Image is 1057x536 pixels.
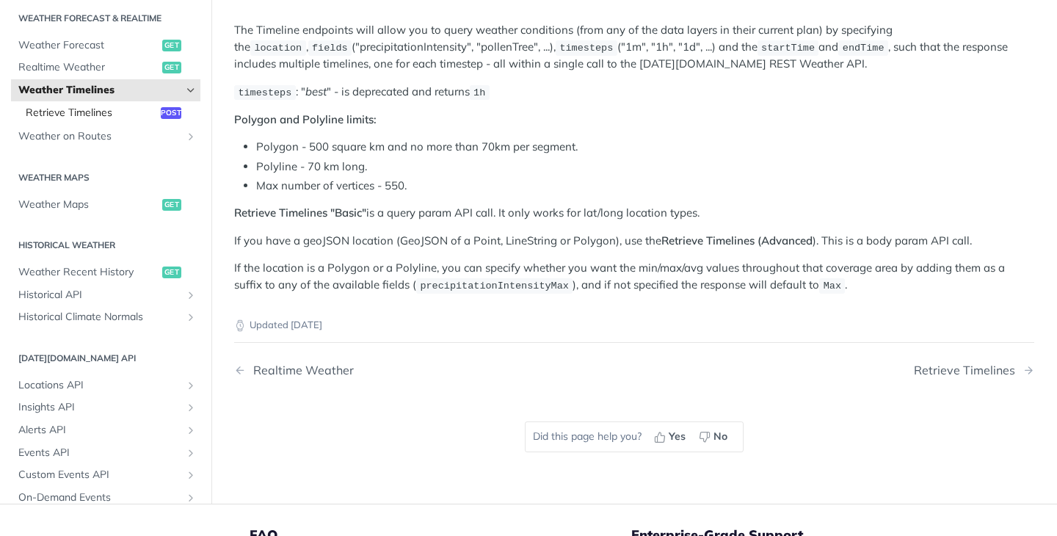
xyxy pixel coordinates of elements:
[162,62,181,73] span: get
[185,492,197,504] button: Show subpages for On-Demand Events
[669,429,686,444] span: Yes
[11,35,200,57] a: Weather Forecastget
[234,22,1034,72] p: The Timeline endpoints will allow you to query weather conditions (from any of the data layers in...
[525,421,744,452] div: Did this page help you?
[185,402,197,413] button: Show subpages for Insights API
[305,84,327,98] em: best
[18,101,200,123] a: Retrieve Timelinespost
[11,57,200,79] a: Realtime Weatherget
[26,105,157,120] span: Retrieve Timelines
[11,442,200,464] a: Events APIShow subpages for Events API
[162,40,181,51] span: get
[185,380,197,391] button: Show subpages for Locations API
[234,363,577,377] a: Previous Page: Realtime Weather
[18,38,159,53] span: Weather Forecast
[256,159,1034,175] li: Polyline - 70 km long.
[234,349,1034,392] nav: Pagination Controls
[694,426,735,448] button: No
[18,400,181,415] span: Insights API
[11,261,200,283] a: Weather Recent Historyget
[11,12,200,25] h2: Weather Forecast & realtime
[18,83,181,98] span: Weather Timelines
[18,60,159,75] span: Realtime Weather
[914,363,1023,377] div: Retrieve Timelines
[18,198,159,212] span: Weather Maps
[18,423,181,438] span: Alerts API
[559,43,613,54] span: timesteps
[256,139,1034,156] li: Polygon - 500 square km and no more than 70km per segment.
[11,284,200,306] a: Historical APIShow subpages for Historical API
[761,43,815,54] span: startTime
[256,178,1034,195] li: Max number of vertices - 550.
[11,396,200,419] a: Insights APIShow subpages for Insights API
[11,487,200,509] a: On-Demand EventsShow subpages for On-Demand Events
[185,84,197,96] button: Hide subpages for Weather Timelines
[11,239,200,252] h2: Historical Weather
[18,446,181,460] span: Events API
[18,310,181,325] span: Historical Climate Normals
[162,267,181,278] span: get
[238,87,291,98] span: timesteps
[185,469,197,481] button: Show subpages for Custom Events API
[234,206,366,220] strong: Retrieve Timelines "Basic"
[914,363,1034,377] a: Next Page: Retrieve Timelines
[254,43,302,54] span: location
[18,468,181,482] span: Custom Events API
[185,289,197,301] button: Show subpages for Historical API
[420,280,569,291] span: precipitationIntensityMax
[11,374,200,396] a: Locations APIShow subpages for Locations API
[185,311,197,323] button: Show subpages for Historical Climate Normals
[234,233,1034,250] p: If you have a geoJSON location (GeoJSON of a Point, LineString or Polygon), use the ). This is a ...
[18,288,181,303] span: Historical API
[11,419,200,441] a: Alerts APIShow subpages for Alerts API
[18,265,159,280] span: Weather Recent History
[649,426,694,448] button: Yes
[661,233,813,247] strong: Retrieve Timelines (Advanced
[312,43,348,54] span: fields
[234,205,1034,222] p: is a query param API call. It only works for lat/long location types.
[246,363,354,377] div: Realtime Weather
[185,447,197,459] button: Show subpages for Events API
[185,424,197,436] button: Show subpages for Alerts API
[161,106,181,118] span: post
[234,112,377,126] strong: Polygon and Polyline limits:
[11,79,200,101] a: Weather TimelinesHide subpages for Weather Timelines
[18,490,181,505] span: On-Demand Events
[18,129,181,144] span: Weather on Routes
[11,126,200,148] a: Weather on RoutesShow subpages for Weather on Routes
[824,280,841,291] span: Max
[234,318,1034,333] p: Updated [DATE]
[713,429,727,444] span: No
[234,84,1034,101] p: : " " - is deprecated and returns
[11,352,200,365] h2: [DATE][DOMAIN_NAME] API
[473,87,485,98] span: 1h
[18,378,181,393] span: Locations API
[843,43,885,54] span: endTime
[11,171,200,184] h2: Weather Maps
[11,306,200,328] a: Historical Climate NormalsShow subpages for Historical Climate Normals
[234,260,1034,294] p: If the location is a Polygon or a Polyline, you can specify whether you want the min/max/avg valu...
[11,194,200,216] a: Weather Mapsget
[162,199,181,211] span: get
[11,464,200,486] a: Custom Events APIShow subpages for Custom Events API
[185,131,197,142] button: Show subpages for Weather on Routes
